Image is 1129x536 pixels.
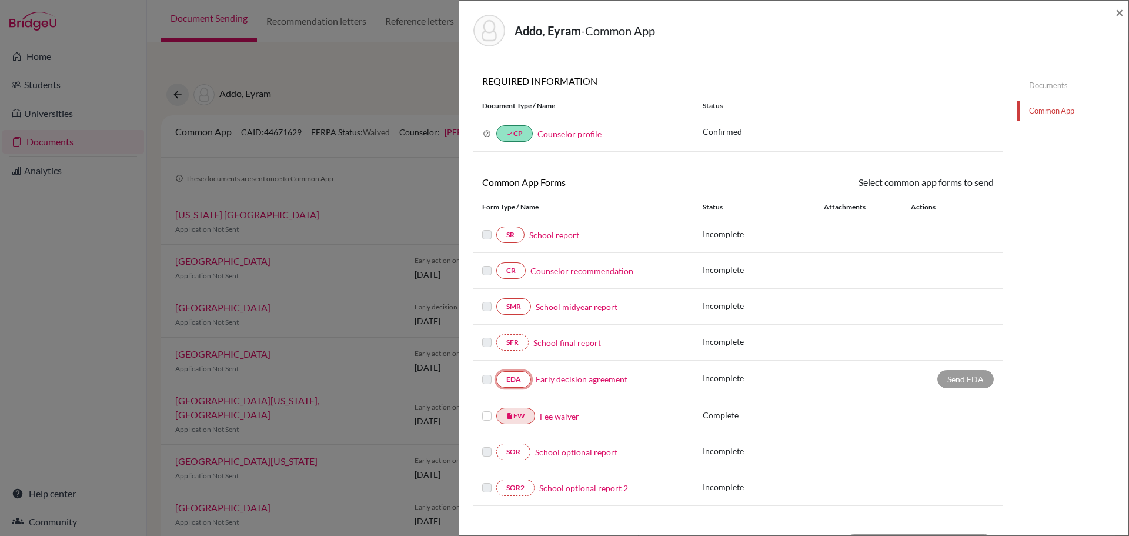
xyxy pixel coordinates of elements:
p: Incomplete [703,372,824,384]
a: Early decision agreement [536,373,627,385]
a: School optional report 2 [539,482,628,494]
div: Attachments [824,202,897,212]
a: insert_drive_fileFW [496,408,535,424]
a: SMR [496,298,531,315]
div: Select common app forms to send [738,175,1003,189]
a: Counselor profile [537,129,602,139]
h6: Common App Forms [473,177,738,188]
p: Confirmed [703,125,994,138]
a: CR [496,262,526,279]
div: Send EDA [937,370,994,388]
span: - Common App [581,24,655,38]
div: Document Type / Name [473,101,694,111]
div: Status [694,101,1003,111]
a: Common App [1017,101,1128,121]
button: Close [1115,5,1124,19]
h6: REQUIRED INFORMATION [473,75,1003,86]
a: SOR [496,444,530,460]
i: done [506,130,513,137]
p: Incomplete [703,228,824,240]
i: insert_drive_file [506,412,513,420]
strong: Addo, Eyram [515,24,581,38]
a: School midyear report [536,301,617,313]
a: Counselor recommendation [530,265,633,277]
a: doneCP [496,125,533,142]
p: Incomplete [703,445,824,457]
a: SR [496,227,525,243]
span: × [1115,4,1124,21]
a: SOR2 [496,480,535,496]
div: Form Type / Name [473,202,694,212]
a: Documents [1017,75,1128,96]
p: Incomplete [703,264,824,276]
p: Incomplete [703,299,824,312]
div: Actions [897,202,970,212]
a: SFR [496,334,529,351]
p: Incomplete [703,335,824,348]
a: EDA [496,371,531,388]
a: School report [529,229,579,241]
a: Fee waiver [540,410,579,422]
a: School optional report [535,446,617,458]
p: Complete [703,409,824,421]
a: School final report [533,337,601,349]
p: Incomplete [703,481,824,493]
div: Status [703,202,824,212]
